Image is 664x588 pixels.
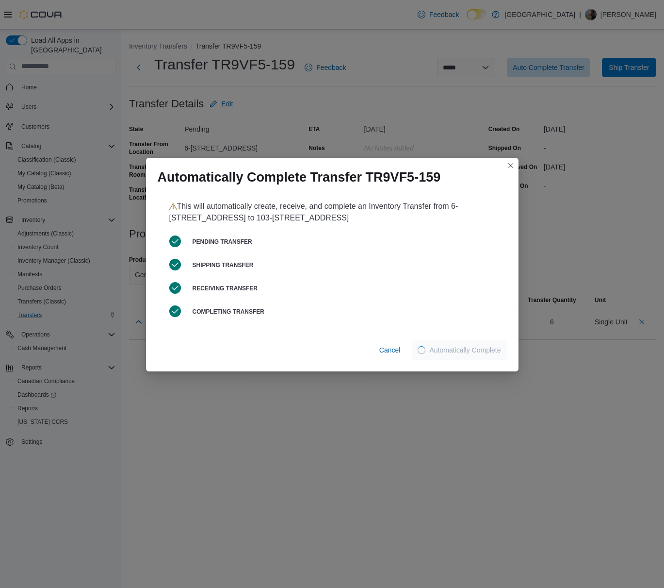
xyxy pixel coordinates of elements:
button: Closes this modal window [505,160,517,171]
h1: Automatically Complete Transfer TR9VF5-159 [158,169,441,185]
h6: Shipping Transfer [193,261,495,269]
button: Cancel [375,340,405,360]
h6: Pending Transfer [193,238,495,246]
p: This will automatically create, receive, and complete an Inventory Transfer from 6-[STREET_ADDRES... [169,201,495,224]
span: Automatically Complete [429,345,501,355]
span: Loading [418,346,425,354]
button: LoadingAutomatically Complete [412,340,506,360]
h6: Receiving Transfer [193,285,495,292]
h6: Completing Transfer [193,308,495,316]
span: Cancel [379,345,401,355]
